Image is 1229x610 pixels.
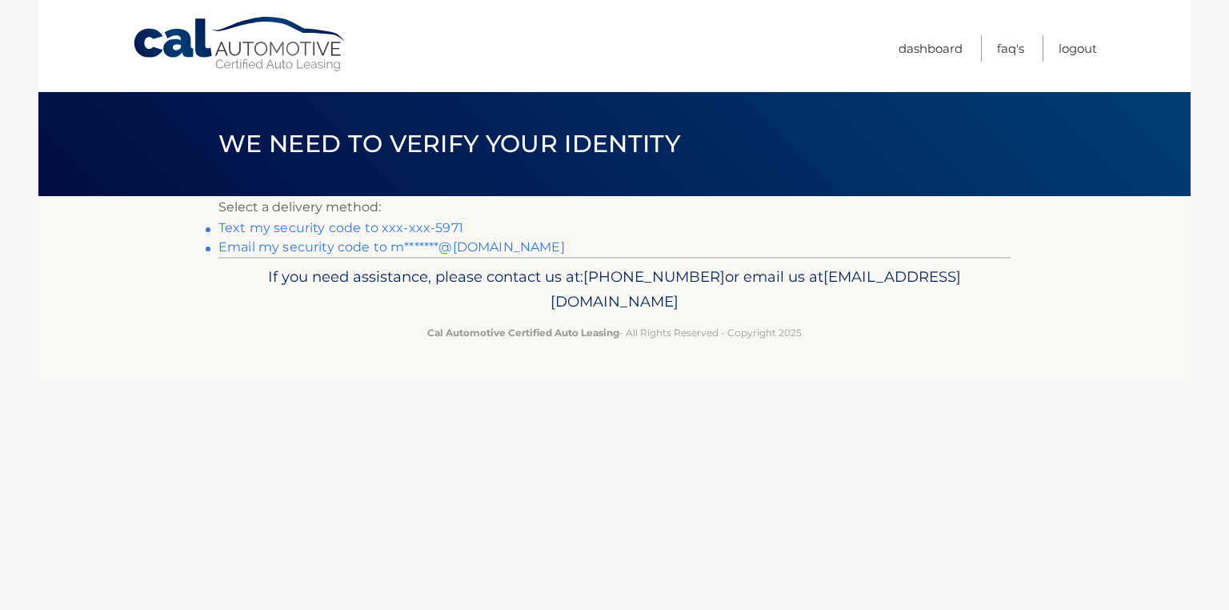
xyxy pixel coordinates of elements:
a: Text my security code to xxx-xxx-5971 [218,220,463,235]
span: We need to verify your identity [218,129,680,159]
a: Dashboard [899,35,963,62]
a: Email my security code to m*******@[DOMAIN_NAME] [218,239,565,255]
span: [PHONE_NUMBER] [583,267,725,286]
strong: Cal Automotive Certified Auto Leasing [427,327,619,339]
a: Cal Automotive [132,16,348,73]
a: FAQ's [997,35,1024,62]
a: Logout [1059,35,1097,62]
p: Select a delivery method: [218,196,1011,219]
p: - All Rights Reserved - Copyright 2025 [229,324,1000,341]
p: If you need assistance, please contact us at: or email us at [229,264,1000,315]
